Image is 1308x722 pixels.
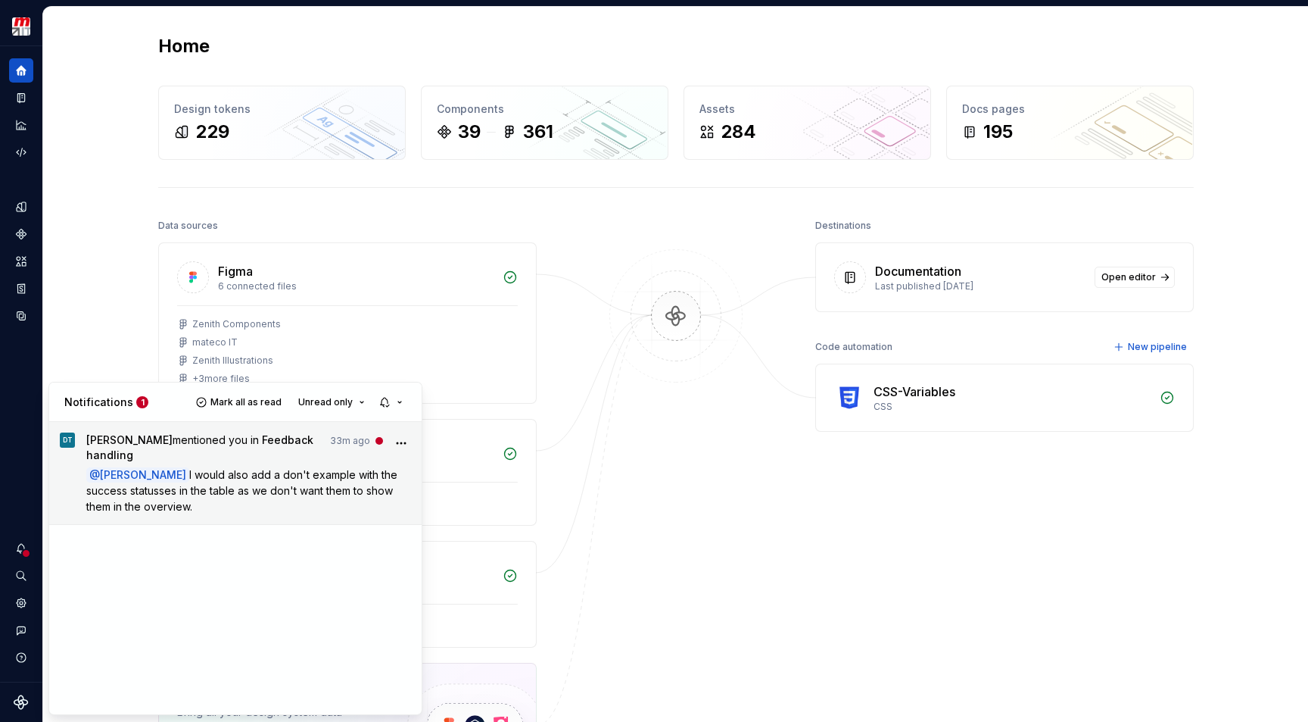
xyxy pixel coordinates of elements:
[86,433,322,463] span: mentioned you in
[86,433,173,446] span: [PERSON_NAME]
[391,433,411,453] button: More
[63,433,73,448] div: DT
[298,396,353,408] span: Unread only
[210,396,282,408] span: Mark all as read
[64,395,133,410] p: Notifications
[291,392,372,413] button: Unread only
[86,468,400,513] span: I would also add a don't example with the success statusses in the table as we don't want them to...
[86,467,189,483] span: @
[330,433,370,449] time: 10/14/2025, 8:34 AM
[136,396,148,408] span: 1
[192,392,288,413] button: Mark all as read
[100,468,186,481] span: [PERSON_NAME]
